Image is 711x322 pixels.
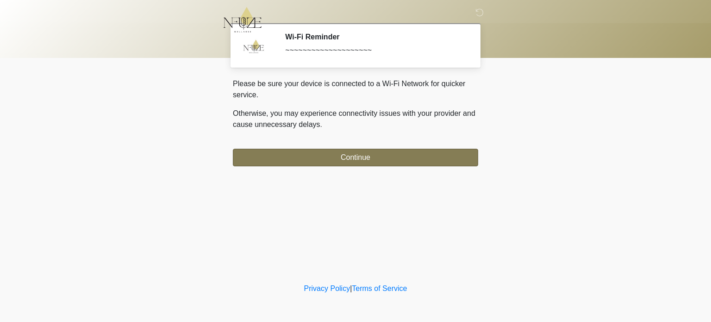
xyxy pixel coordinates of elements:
[233,149,478,166] button: Continue
[350,284,352,292] a: |
[285,45,464,56] div: ~~~~~~~~~~~~~~~~~~~~
[320,120,322,128] span: .
[304,284,350,292] a: Privacy Policy
[233,78,478,101] p: Please be sure your device is connected to a Wi-Fi Network for quicker service.
[352,284,407,292] a: Terms of Service
[224,7,262,32] img: NFuze Wellness Logo
[240,32,268,60] img: Agent Avatar
[233,108,478,130] p: Otherwise, you may experience connectivity issues with your provider and cause unnecessary delays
